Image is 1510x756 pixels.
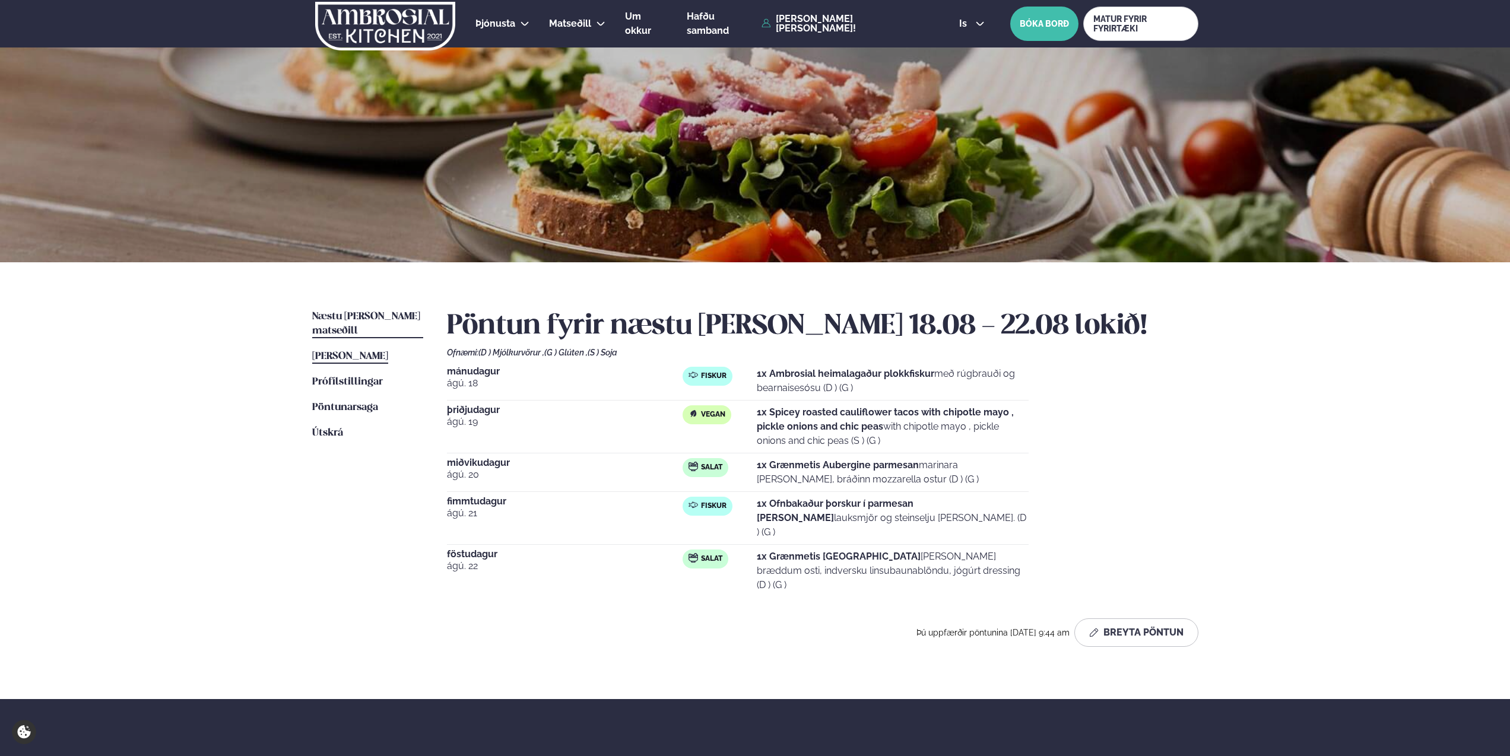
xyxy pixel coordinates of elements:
span: þriðjudagur [447,405,683,415]
a: Matseðill [549,17,591,31]
img: salad.svg [689,462,698,471]
span: (S ) Soja [588,348,617,357]
a: Um okkur [625,9,667,38]
span: Salat [701,463,722,472]
span: ágú. 19 [447,415,683,429]
img: fish.svg [689,500,698,510]
span: ágú. 22 [447,559,683,573]
a: Prófílstillingar [312,375,383,389]
p: [PERSON_NAME] bræddum osti, indversku linsubaunablöndu, jógúrt dressing (D ) (G ) [757,549,1029,592]
span: Prófílstillingar [312,377,383,387]
span: [PERSON_NAME] [312,351,388,361]
a: Hafðu samband [687,9,756,38]
a: Cookie settings [12,720,36,744]
span: Þjónusta [475,18,515,29]
strong: 1x Ofnbakaður þorskur í parmesan [PERSON_NAME] [757,498,913,523]
strong: 1x Grænmetis Aubergine parmesan [757,459,919,471]
div: Ofnæmi: [447,348,1198,357]
span: föstudagur [447,549,683,559]
span: mánudagur [447,367,683,376]
span: miðvikudagur [447,458,683,468]
a: Þjónusta [475,17,515,31]
a: Pöntunarsaga [312,401,378,415]
button: is [950,19,994,28]
span: Matseðill [549,18,591,29]
span: Útskrá [312,428,343,438]
span: fimmtudagur [447,497,683,506]
span: Fiskur [701,371,727,381]
button: Breyta Pöntun [1074,618,1198,647]
a: MATUR FYRIR FYRIRTÆKI [1083,7,1198,41]
p: marinara [PERSON_NAME], bráðinn mozzarella ostur (D ) (G ) [757,458,1029,487]
span: Vegan [701,410,725,420]
span: (G ) Glúten , [544,348,588,357]
span: Þú uppfærðir pöntunina [DATE] 9:44 am [916,628,1070,637]
span: Um okkur [625,11,651,36]
a: Næstu [PERSON_NAME] matseðill [312,310,423,338]
span: ágú. 18 [447,376,683,390]
span: ágú. 20 [447,468,683,482]
img: logo [315,2,456,50]
a: [PERSON_NAME] [PERSON_NAME]! [762,14,932,33]
p: lauksmjör og steinselju [PERSON_NAME]. (D ) (G ) [757,497,1029,539]
a: [PERSON_NAME] [312,350,388,364]
strong: 1x Ambrosial heimalagaður plokkfiskur [757,368,934,379]
span: Hafðu samband [687,11,729,36]
span: (D ) Mjólkurvörur , [478,348,544,357]
img: Vegan.svg [689,409,698,418]
img: fish.svg [689,370,698,380]
strong: 1x Grænmetis [GEOGRAPHIC_DATA] [757,551,921,562]
span: Fiskur [701,501,727,511]
button: BÓKA BORÐ [1010,7,1078,41]
span: Pöntunarsaga [312,402,378,412]
span: ágú. 21 [447,506,683,520]
span: Næstu [PERSON_NAME] matseðill [312,312,420,336]
p: with chipotle mayo , pickle onions and chic peas (S ) (G ) [757,405,1029,448]
span: Salat [701,554,722,564]
span: is [959,19,970,28]
a: Útskrá [312,426,343,440]
h2: Pöntun fyrir næstu [PERSON_NAME] 18.08 - 22.08 lokið! [447,310,1198,343]
strong: 1x Spicey roasted cauliflower tacos with chipotle mayo , pickle onions and chic peas [757,406,1014,432]
img: salad.svg [689,553,698,563]
p: með rúgbrauði og bearnaisesósu (D ) (G ) [757,367,1029,395]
